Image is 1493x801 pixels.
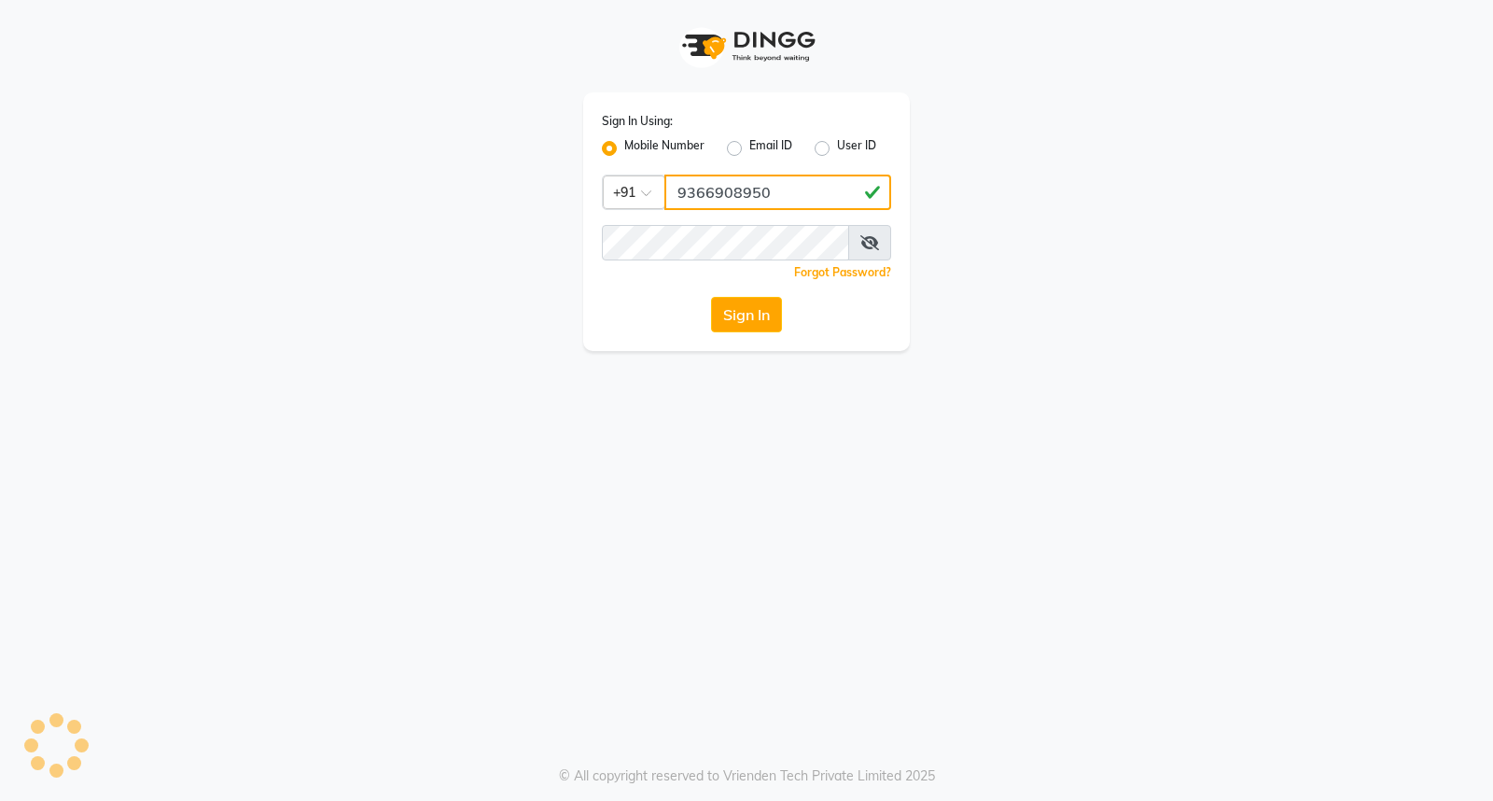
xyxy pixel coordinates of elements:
[664,175,891,210] input: Username
[837,137,876,160] label: User ID
[794,265,891,279] a: Forgot Password?
[602,113,673,130] label: Sign In Using:
[624,137,705,160] label: Mobile Number
[711,297,782,332] button: Sign In
[672,19,821,74] img: logo1.svg
[602,225,849,260] input: Username
[749,137,792,160] label: Email ID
